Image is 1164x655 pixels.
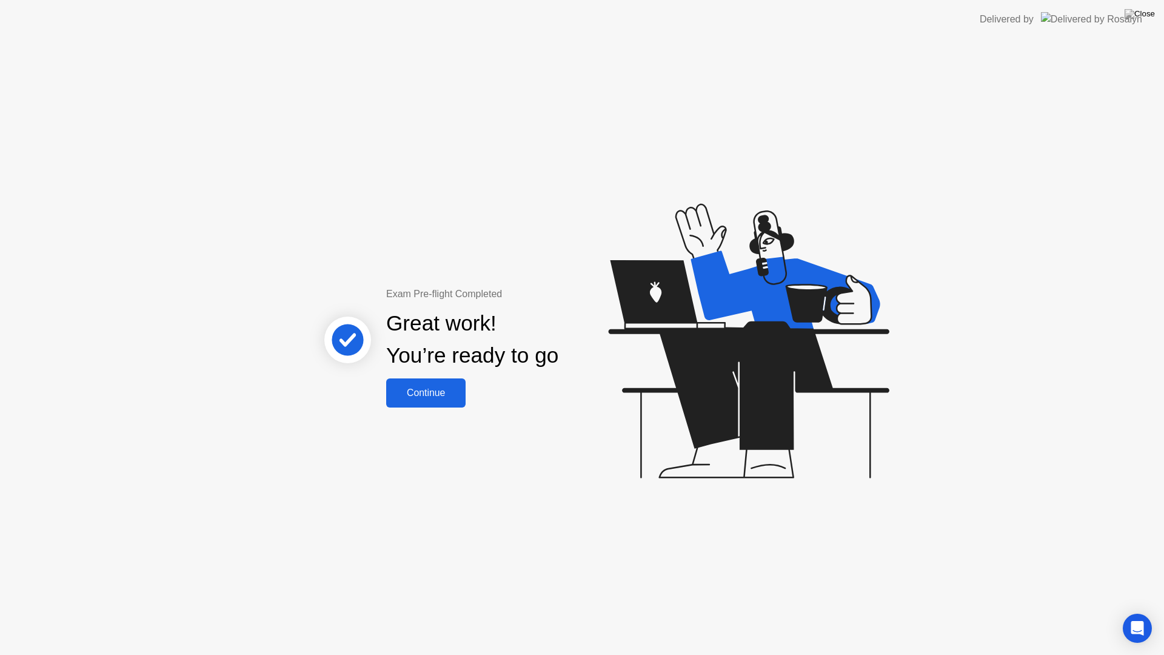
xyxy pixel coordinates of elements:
div: Delivered by [980,12,1034,27]
div: Continue [390,388,462,398]
div: Exam Pre-flight Completed [386,287,637,301]
img: Close [1125,9,1155,19]
img: Delivered by Rosalyn [1041,12,1142,26]
button: Continue [386,378,466,408]
div: Open Intercom Messenger [1123,614,1152,643]
div: Great work! You’re ready to go [386,307,558,372]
